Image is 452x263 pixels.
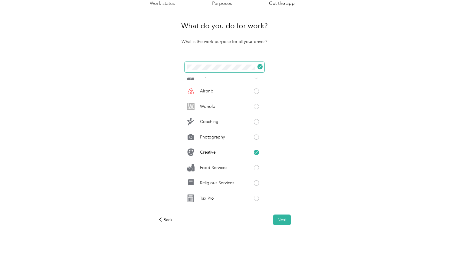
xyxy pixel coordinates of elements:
div: Back [158,217,173,223]
p: Wonolo [200,103,215,110]
p: Airbnb [200,88,213,94]
p: Food Services [200,165,227,171]
p: Photography [200,134,225,140]
p: Tax Pro [200,195,214,201]
p: Creative [200,149,216,155]
p: Coaching [200,118,218,125]
img: Legacy Icon [Wonolo] [187,103,195,110]
p: Religious Services [200,180,234,186]
p: What is the work purpose for all your drives? [182,38,267,45]
h1: What do you do for work? [181,18,268,33]
iframe: Everlance-gr Chat Button Frame [418,229,452,263]
button: Next [273,215,291,225]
